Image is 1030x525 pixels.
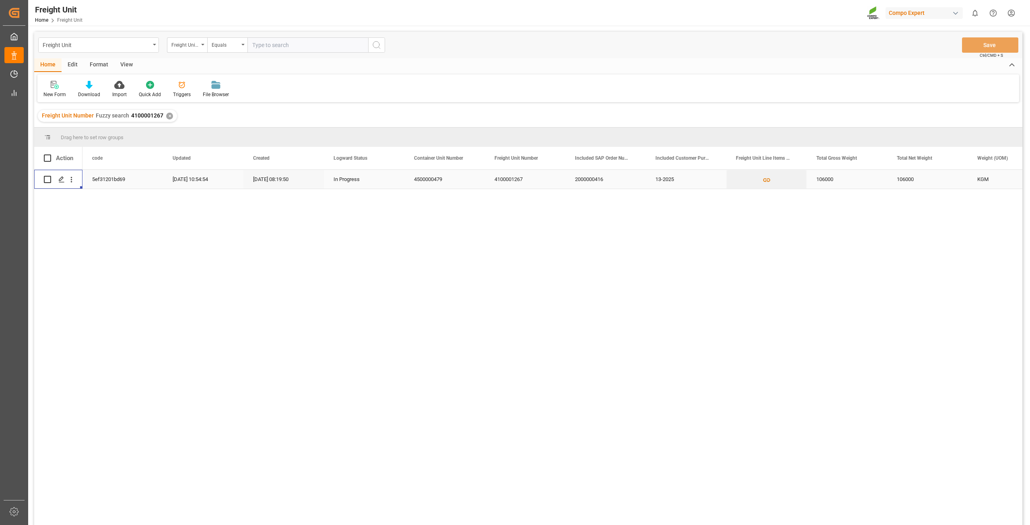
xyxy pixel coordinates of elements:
span: Logward Status [334,155,367,161]
button: open menu [167,37,207,53]
span: Included Customer Purchase Order Numbers [655,155,709,161]
div: [DATE] 08:19:50 [243,170,324,189]
span: Updated [173,155,191,161]
div: 5ef31201bd69 [82,170,163,189]
a: Home [35,17,48,23]
span: Total Net Weight [897,155,932,161]
span: Total Gross Weight [816,155,857,161]
div: Triggers [173,91,191,98]
span: Weight (UOM) [977,155,1008,161]
span: Drag here to set row groups [61,134,124,140]
span: Freight Unit Line Items Information [736,155,790,161]
div: Freight Unit [43,39,150,49]
div: Freight Unit [35,4,82,16]
button: open menu [38,37,159,53]
div: Download [78,91,100,98]
img: Screenshot%202023-09-29%20at%2010.02.21.png_1712312052.png [867,6,880,20]
button: open menu [207,37,247,53]
div: New Form [43,91,66,98]
div: File Browser [203,91,229,98]
button: Save [962,37,1018,53]
button: search button [368,37,385,53]
div: Equals [212,39,239,49]
span: Created [253,155,270,161]
span: Fuzzy search [96,112,129,119]
span: code [92,155,103,161]
span: Container Unit Number [414,155,463,161]
div: In Progress [334,170,395,189]
div: Edit [62,58,84,72]
div: Home [34,58,62,72]
span: Freight Unit Number [42,112,94,119]
span: Freight Unit Number [494,155,538,161]
div: 13-2025 [646,170,726,189]
div: 2000000416 [565,170,646,189]
div: 4100001267 [485,170,565,189]
button: Compo Expert [886,5,966,21]
div: Press SPACE to select this row. [34,170,82,189]
div: Compo Expert [886,7,963,19]
button: show 0 new notifications [966,4,984,22]
div: Format [84,58,114,72]
div: Import [112,91,127,98]
div: 4500000479 [404,170,485,189]
button: Help Center [984,4,1002,22]
div: [DATE] 10:54:54 [163,170,243,189]
span: Ctrl/CMD + S [980,52,1003,58]
div: 106000 [807,170,887,189]
span: Included SAP Order Number [575,155,629,161]
input: Type to search [247,37,368,53]
div: View [114,58,139,72]
div: Quick Add [139,91,161,98]
div: 106000 [887,170,968,189]
div: Freight Unit Number [171,39,199,49]
span: 4100001267 [131,112,163,119]
div: Action [56,154,73,162]
div: ✕ [166,113,173,119]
